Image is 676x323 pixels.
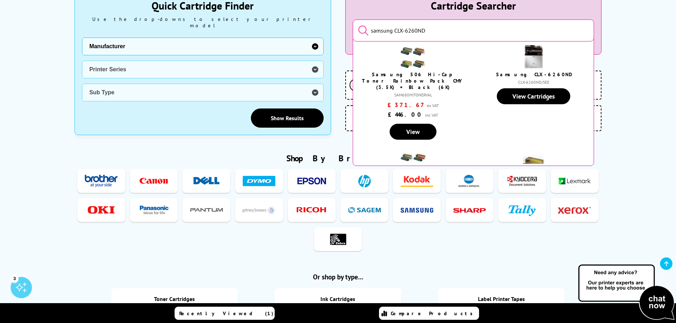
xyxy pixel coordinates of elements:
img: Konica Minolta [453,174,486,188]
img: Tally [506,204,538,217]
img: Pitney Bowes [243,204,275,217]
img: Kodak [401,174,433,188]
a: View [390,124,436,140]
h2: Or shop by type... [75,272,602,281]
img: Kyocera [506,174,538,188]
img: Dymo [243,174,275,188]
span: Compare Products [391,310,477,317]
span: ex VAT [427,103,439,108]
div: Use the drop-downs to select your printer model [82,16,324,29]
img: Ricoh [295,204,328,217]
img: Samsung [401,204,433,217]
div: Why buy from us? [345,60,602,67]
img: Zebra [322,233,355,246]
img: Lexmark [558,174,591,188]
img: Samsung-SU515A-Small.gif [521,151,546,176]
span: £371.67 [388,101,425,109]
img: Epson [295,174,328,188]
a: Samsung CLX-6260ND [496,71,571,78]
a: Compare Products [379,307,479,320]
img: Samsung-SAM680TONERVAL-Small.gif [401,151,425,176]
img: Samsung-SAM680HITONERVAL-Small.gif [401,45,425,70]
img: Samsung-clx-6260-front-small.jpg [521,45,546,70]
div: SAM680HITONERVAL [358,92,468,98]
a: Label Printer Tapes [478,295,525,302]
img: OKI [85,204,117,217]
span: £446.00 [388,111,423,118]
img: Open Live Chat window [577,263,676,322]
span: inc VAT [425,112,438,118]
a: Ink Cartridges [320,295,355,302]
div: CLX-6260ND/SEE [479,79,588,85]
div: 3 [11,274,18,282]
span: Recently Viewed (1) [179,310,274,317]
img: Sharp [453,204,486,217]
img: Brother [85,174,117,188]
a: Show Results [251,108,324,128]
img: Xerox [558,204,591,217]
a: Samsung 506 Hi-Cap Toner Rainbow Pack CMY (3.5K) + Black (6K) [362,71,464,90]
img: Canon [138,174,170,188]
a: View Cartridges [497,88,570,104]
img: Pantum [190,204,223,217]
input: Start typing the cartridge or printer's name... [353,20,594,41]
img: Panasonic [138,204,170,217]
a: Recently Viewed (1) [175,307,275,320]
img: Dell [190,174,223,188]
img: HP [348,174,381,188]
h2: Shop By Brand [75,153,602,164]
a: Toner Cartridges [154,295,195,302]
img: Sagem [348,204,381,217]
